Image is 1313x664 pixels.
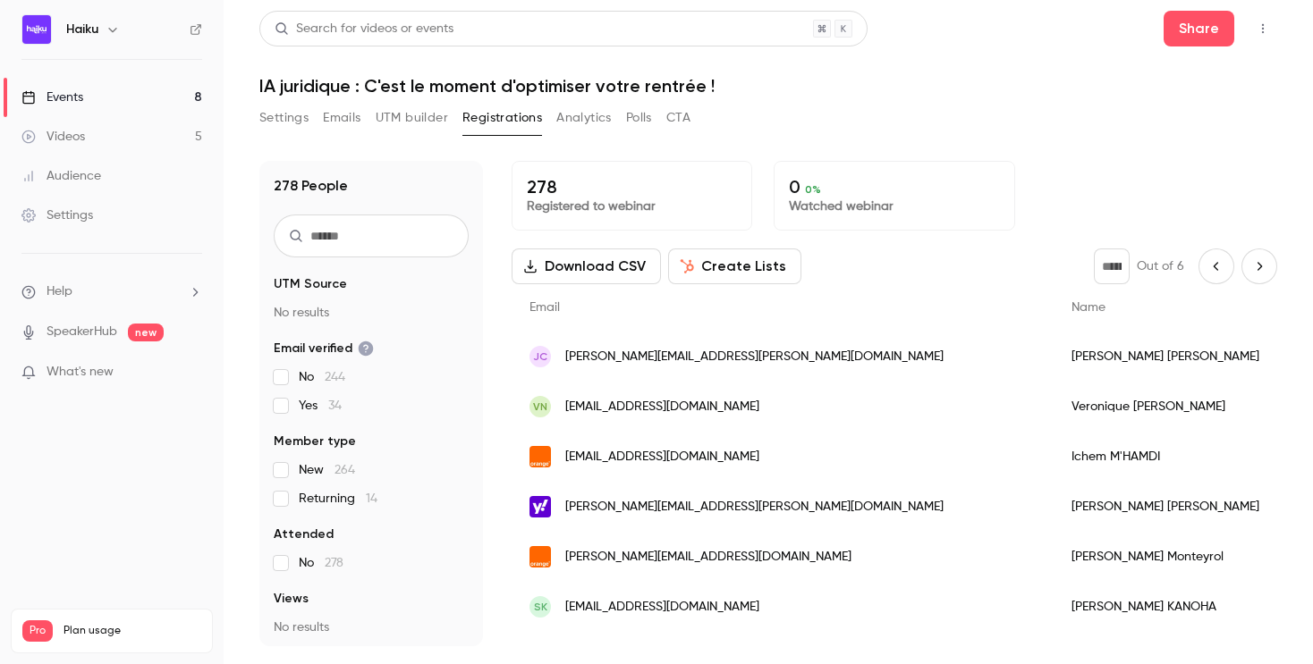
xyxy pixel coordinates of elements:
[534,599,547,615] span: SK
[299,461,355,479] span: New
[565,398,759,416] span: [EMAIL_ADDRESS][DOMAIN_NAME]
[527,176,737,198] p: 278
[335,464,355,476] span: 264
[21,206,93,224] div: Settings
[128,324,164,341] span: new
[22,15,51,44] img: Haiku
[376,104,448,132] button: UTM builder
[666,104,690,132] button: CTA
[181,365,202,381] iframe: Noticeable Trigger
[21,88,83,106] div: Events
[275,20,453,38] div: Search for videos or events
[325,371,345,383] span: 244
[565,348,944,366] span: [PERSON_NAME][EMAIL_ADDRESS][PERSON_NAME][DOMAIN_NAME]
[299,490,377,508] span: Returning
[1199,248,1234,284] button: Previous page
[259,104,309,132] button: Settings
[565,598,759,617] span: [EMAIL_ADDRESS][DOMAIN_NAME]
[626,104,652,132] button: Polls
[22,620,53,642] span: Pro
[328,399,342,412] span: 34
[533,399,547,415] span: VN
[274,525,334,543] span: Attended
[462,104,542,132] button: Registrations
[274,275,347,293] span: UTM Source
[529,496,551,517] img: yahoo.fr
[259,75,1277,97] h1: IA juridique : C'est le moment d'optimiser votre rentrée !
[529,301,560,314] span: Email
[1241,248,1277,284] button: Next page
[274,618,469,636] p: No results
[299,554,343,572] span: No
[789,176,999,198] p: 0
[805,183,821,196] span: 0 %
[21,167,101,185] div: Audience
[66,21,98,38] h6: Haiku
[21,282,202,301] li: help-dropdown-opener
[47,282,72,301] span: Help
[299,397,342,415] span: Yes
[529,546,551,567] img: orange.fr
[274,340,374,357] span: Email verified
[512,248,661,284] button: Download CSV
[529,446,551,467] img: orange.fr
[1137,257,1184,275] p: Out of 6
[565,498,944,517] span: [PERSON_NAME][EMAIL_ADDRESS][PERSON_NAME][DOMAIN_NAME]
[1072,301,1105,314] span: Name
[299,368,345,386] span: No
[274,175,348,197] h1: 278 People
[323,104,360,132] button: Emails
[274,433,356,450] span: Member type
[21,128,85,146] div: Videos
[556,104,612,132] button: Analytics
[565,448,759,466] span: [EMAIL_ADDRESS][DOMAIN_NAME]
[789,198,999,215] p: Watched webinar
[1164,11,1234,46] button: Share
[325,557,343,569] span: 278
[668,248,801,284] button: Create Lists
[47,363,114,382] span: What's new
[274,590,309,608] span: Views
[274,304,469,322] p: No results
[533,349,547,365] span: JC
[565,548,851,567] span: [PERSON_NAME][EMAIL_ADDRESS][DOMAIN_NAME]
[366,492,377,505] span: 14
[64,624,201,638] span: Plan usage
[527,198,737,215] p: Registered to webinar
[47,323,117,341] a: SpeakerHub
